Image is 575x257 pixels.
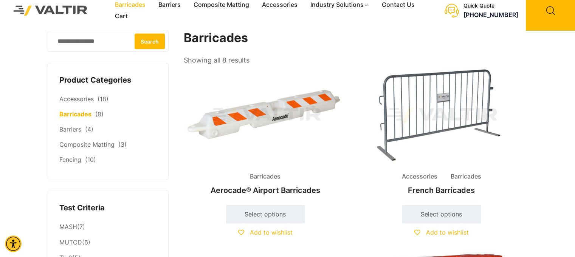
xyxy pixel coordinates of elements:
[5,235,22,252] div: Accessibility Menu
[118,141,127,148] span: (3)
[360,66,523,199] a: Accessories BarricadesFrench Barricades
[135,33,165,49] button: Search
[402,205,481,223] a: Select options for “French Barricades”
[184,31,524,45] h1: Barricades
[250,229,293,236] span: Add to wishlist
[360,66,523,165] img: Accessories
[238,229,293,236] a: Add to wishlist
[59,156,81,163] a: Fencing
[59,223,77,230] a: MASH
[226,205,305,223] a: Select options for “Aerocade® Airport Barricades”
[463,3,518,9] div: Quick Quote
[184,54,250,67] p: Showing all 8 results
[445,171,487,182] span: Barricades
[59,125,81,133] a: Barriers
[414,229,469,236] a: Add to wishlist
[463,11,518,19] a: call (888) 496-3625
[59,95,94,103] a: Accessories
[184,66,347,199] a: BarricadesAerocade® Airport Barricades
[59,202,157,214] h4: Test Criteria
[59,235,157,251] li: (6)
[85,125,93,133] span: (4)
[59,219,157,235] li: (7)
[360,182,523,199] h2: French Barricades
[98,95,108,103] span: (18)
[184,182,347,199] h2: Aerocade® Airport Barricades
[59,75,157,86] h4: Product Categories
[426,229,469,236] span: Add to wishlist
[59,141,115,148] a: Composite Matting
[244,171,286,182] span: Barricades
[59,110,91,118] a: Barricades
[108,11,134,22] a: Cart
[59,238,82,246] a: MUTCD
[396,171,443,182] span: Accessories
[184,66,347,165] img: Barricades
[95,110,104,118] span: (8)
[48,31,169,52] input: Search for:
[85,156,96,163] span: (10)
